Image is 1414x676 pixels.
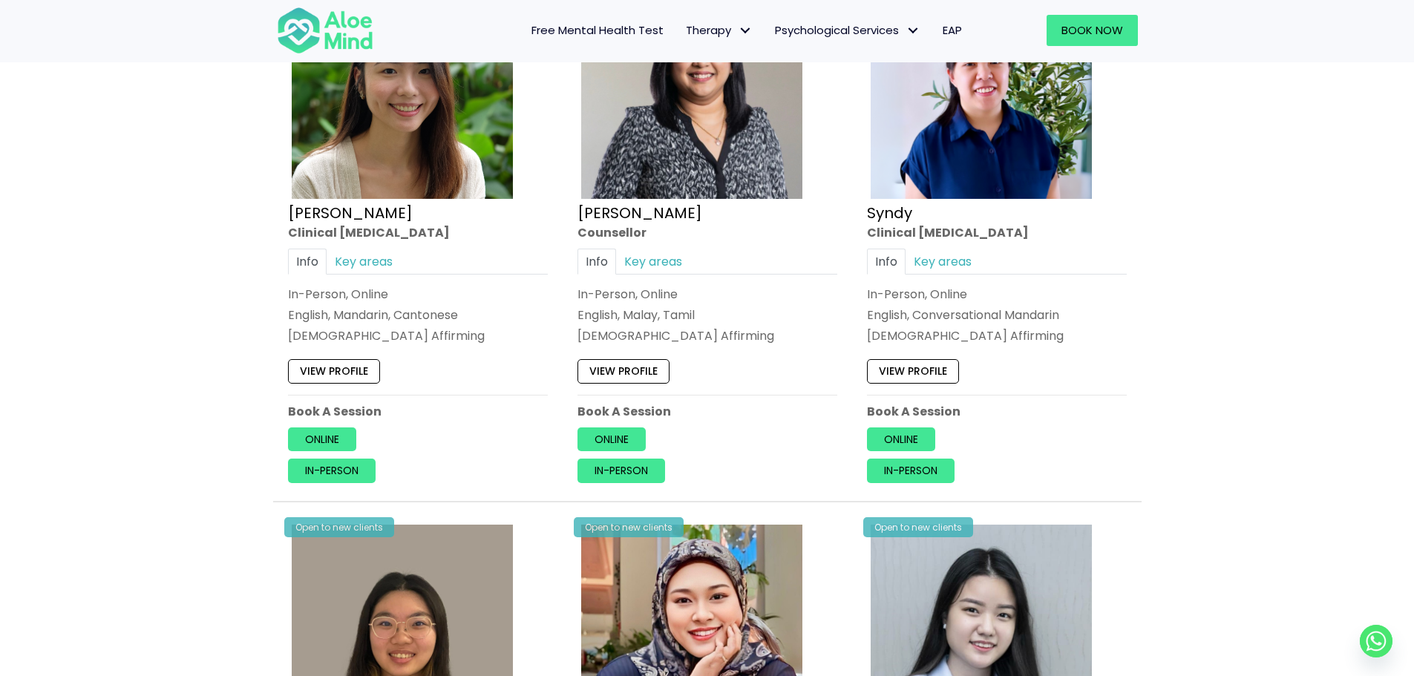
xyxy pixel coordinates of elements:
span: Book Now [1061,22,1123,38]
div: Open to new clients [284,517,394,537]
p: Book A Session [577,403,837,420]
a: Syndy [867,202,912,223]
span: Free Mental Health Test [531,22,664,38]
div: [DEMOGRAPHIC_DATA] Affirming [288,327,548,344]
a: View profile [577,359,670,383]
div: [DEMOGRAPHIC_DATA] Affirming [577,327,837,344]
p: English, Mandarin, Cantonese [288,306,548,324]
img: Aloe mind Logo [277,6,373,55]
span: Therapy: submenu [735,20,756,42]
a: [PERSON_NAME] [577,202,702,223]
span: Psychological Services [775,22,920,38]
div: Counsellor [577,223,837,240]
a: In-person [577,459,665,482]
a: EAP [932,15,973,46]
a: Free Mental Health Test [520,15,675,46]
span: EAP [943,22,962,38]
div: Open to new clients [863,517,973,537]
a: Whatsapp [1360,625,1392,657]
div: In-Person, Online [288,286,548,303]
a: Info [867,248,906,274]
a: Info [288,248,327,274]
div: Open to new clients [574,517,684,537]
div: In-Person, Online [577,286,837,303]
a: In-person [867,459,955,482]
a: Info [577,248,616,274]
a: Online [288,427,356,451]
div: Clinical [MEDICAL_DATA] [288,223,548,240]
nav: Menu [393,15,973,46]
a: In-person [288,459,376,482]
div: In-Person, Online [867,286,1127,303]
span: Psychological Services: submenu [903,20,924,42]
a: Key areas [906,248,980,274]
div: [DEMOGRAPHIC_DATA] Affirming [867,327,1127,344]
p: English, Conversational Mandarin [867,306,1127,324]
a: Online [867,427,935,451]
a: TherapyTherapy: submenu [675,15,764,46]
div: Clinical [MEDICAL_DATA] [867,223,1127,240]
p: Book A Session [288,403,548,420]
a: Key areas [616,248,690,274]
p: Book A Session [867,403,1127,420]
a: Online [577,427,646,451]
a: Psychological ServicesPsychological Services: submenu [764,15,932,46]
a: Key areas [327,248,401,274]
a: [PERSON_NAME] [288,202,413,223]
a: View profile [288,359,380,383]
a: View profile [867,359,959,383]
p: English, Malay, Tamil [577,306,837,324]
span: Therapy [686,22,753,38]
a: Book Now [1047,15,1138,46]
